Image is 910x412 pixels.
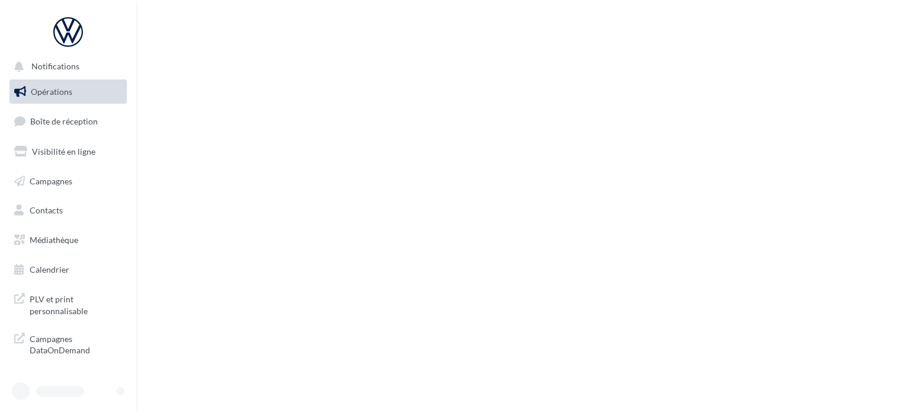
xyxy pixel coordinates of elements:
span: Campagnes [30,175,72,186]
span: Notifications [31,62,79,72]
a: Boîte de réception [7,108,129,134]
a: PLV et print personnalisable [7,286,129,321]
a: Opérations [7,79,129,104]
span: Calendrier [30,264,69,274]
span: Boîte de réception [30,116,98,126]
a: Calendrier [7,257,129,282]
span: Visibilité en ligne [32,146,95,157]
a: Médiathèque [7,228,129,253]
a: Campagnes DataOnDemand [7,326,129,361]
a: Campagnes [7,169,129,194]
a: Visibilité en ligne [7,139,129,164]
a: Contacts [7,198,129,223]
span: Campagnes DataOnDemand [30,331,122,356]
span: PLV et print personnalisable [30,291,122,317]
span: Médiathèque [30,235,78,245]
span: Contacts [30,205,63,215]
span: Opérations [31,87,72,97]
